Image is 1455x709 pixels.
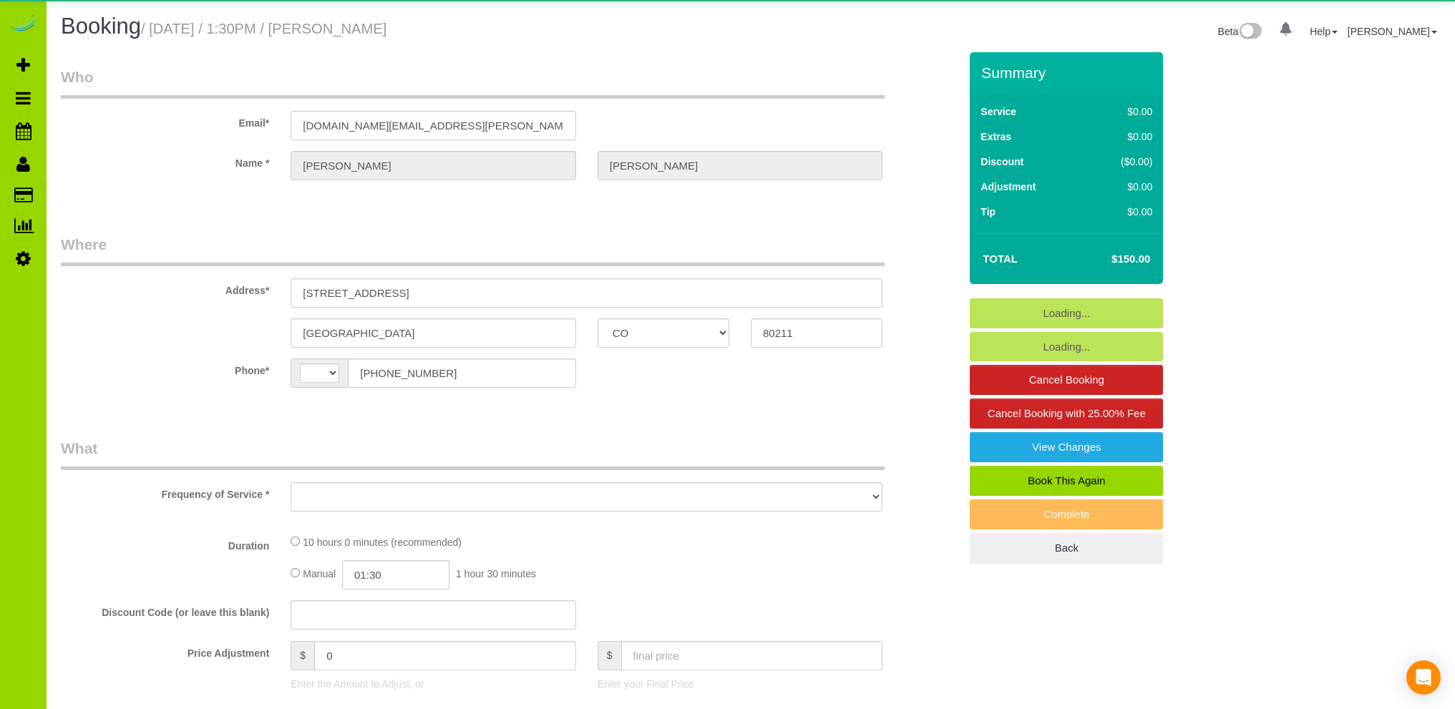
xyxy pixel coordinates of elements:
div: $0.00 [1091,205,1152,219]
input: Zip Code* [751,318,882,348]
input: City* [291,318,575,348]
input: Email* [291,111,575,140]
span: $ [598,641,621,670]
div: $0.00 [1091,180,1152,194]
label: Address* [50,278,280,298]
div: Open Intercom Messenger [1406,660,1441,695]
strong: Total [983,253,1018,265]
span: Booking [61,14,141,39]
legend: Who [61,67,885,99]
h3: Summary [981,64,1156,81]
label: Discount [980,155,1023,169]
img: Automaid Logo [9,14,37,34]
p: Enter your Final Price [598,677,882,691]
a: Cancel Booking with 25.00% Fee [970,398,1163,429]
a: [PERSON_NAME] [1348,26,1437,37]
label: Discount Code (or leave this blank) [50,600,280,620]
label: Frequency of Service * [50,482,280,502]
a: View Changes [970,432,1163,462]
small: / [DATE] / 1:30PM / [PERSON_NAME] [141,21,386,36]
label: Adjustment [980,180,1036,194]
a: Cancel Booking [970,365,1163,395]
legend: Where [61,234,885,266]
label: Price Adjustment [50,641,280,660]
label: Name * [50,151,280,170]
span: Manual [303,568,336,580]
label: Email* [50,111,280,130]
span: Cancel Booking with 25.00% Fee [988,407,1146,419]
label: Duration [50,534,280,553]
a: Help [1310,26,1338,37]
img: New interface [1238,23,1262,41]
input: final price [621,641,883,670]
a: Back [970,533,1163,563]
span: 10 hours 0 minutes (recommended) [303,537,462,548]
label: Service [980,104,1016,119]
h4: $150.00 [1069,253,1150,265]
span: 1 hour 30 minutes [456,568,536,580]
input: Last Name* [598,151,882,180]
label: Phone* [50,358,280,378]
label: Tip [980,205,996,219]
legend: What [61,438,885,470]
input: First Name* [291,151,575,180]
div: $0.00 [1091,129,1152,144]
span: $ [291,641,314,670]
a: Book This Again [970,466,1163,496]
div: $0.00 [1091,104,1152,119]
div: ($0.00) [1091,155,1152,169]
input: Phone* [348,358,575,388]
label: Extras [980,129,1011,144]
a: Beta [1218,26,1262,37]
p: Enter the Amount to Adjust, or [291,677,575,691]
